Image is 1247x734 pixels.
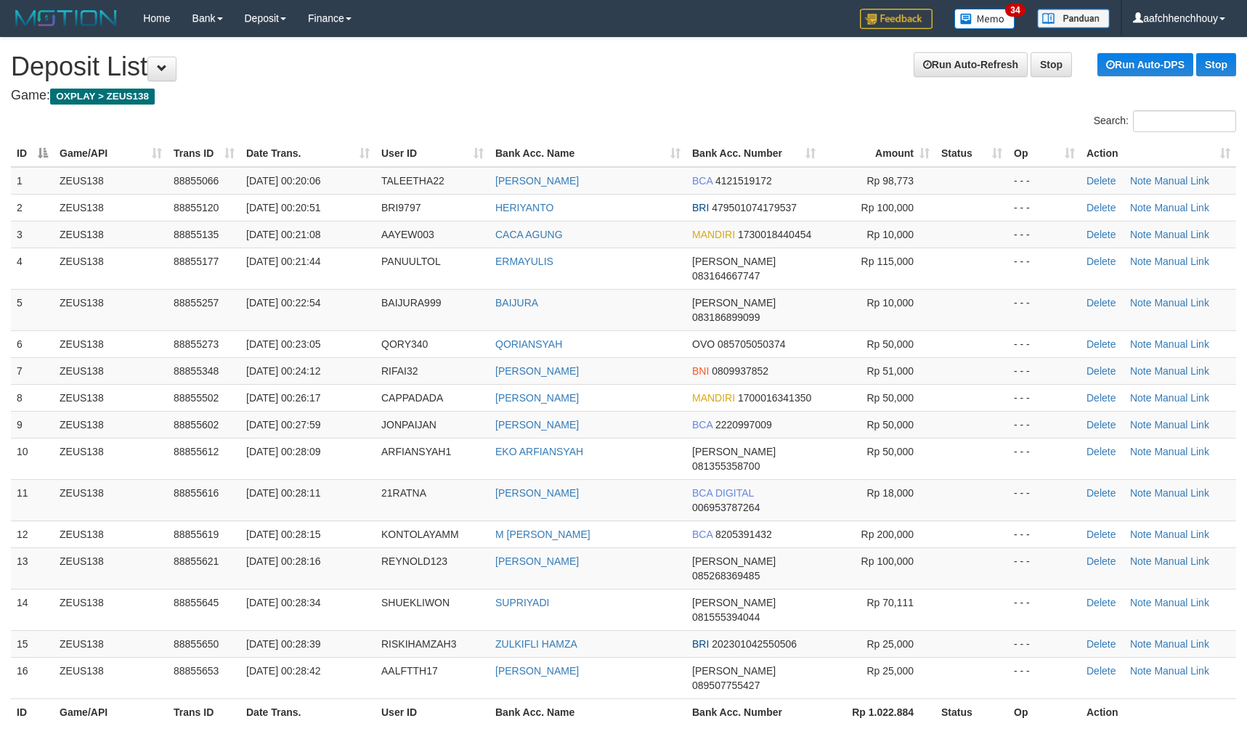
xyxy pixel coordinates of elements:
span: Copy 089507755427 to clipboard [692,680,760,691]
span: MANDIRI [692,392,735,404]
span: Rp 50,000 [866,392,914,404]
span: 88855066 [174,175,219,187]
span: [DATE] 00:22:54 [246,297,320,309]
th: Rp 1.022.884 [821,698,935,725]
td: ZEUS138 [54,289,168,330]
a: Note [1130,338,1152,350]
span: BCA [692,529,712,540]
td: ZEUS138 [54,357,168,384]
img: panduan.png [1037,9,1110,28]
a: [PERSON_NAME] [495,487,579,499]
a: Delete [1086,597,1116,608]
span: 88855135 [174,229,219,240]
th: Game/API: activate to sort column ascending [54,140,168,167]
a: Delete [1086,175,1116,187]
span: Rp 100,000 [861,202,914,213]
a: Manual Link [1154,419,1209,431]
a: Delete [1086,665,1116,677]
span: 88855612 [174,446,219,457]
span: [PERSON_NAME] [692,297,776,309]
span: Copy 083164667747 to clipboard [692,270,760,282]
a: BAIJURA [495,297,538,309]
a: Stop [1031,52,1072,77]
span: MANDIRI [692,229,735,240]
span: 88855616 [174,487,219,499]
a: Manual Link [1154,365,1209,377]
span: Copy 006953787264 to clipboard [692,502,760,513]
a: Delete [1086,529,1116,540]
span: 21RATNA [381,487,426,499]
td: - - - [1008,657,1081,698]
td: - - - [1008,384,1081,411]
input: Search: [1133,110,1236,132]
a: Manual Link [1154,229,1209,240]
a: Note [1130,202,1152,213]
td: - - - [1008,547,1081,589]
td: ZEUS138 [54,221,168,248]
td: ZEUS138 [54,194,168,221]
a: Delete [1086,338,1116,350]
td: ZEUS138 [54,330,168,357]
a: Manual Link [1154,665,1209,677]
a: Delete [1086,297,1116,309]
th: Bank Acc. Number [686,698,821,725]
a: Delete [1086,555,1116,567]
a: Manual Link [1154,175,1209,187]
td: 11 [11,479,54,521]
th: Status: activate to sort column ascending [935,140,1008,167]
td: - - - [1008,289,1081,330]
a: CACA AGUNG [495,229,563,240]
a: Manual Link [1154,392,1209,404]
a: [PERSON_NAME] [495,419,579,431]
a: Delete [1086,446,1116,457]
span: CAPPADADA [381,392,443,404]
a: Delete [1086,365,1116,377]
span: [DATE] 00:28:39 [246,638,320,650]
th: Date Trans.: activate to sort column ascending [240,140,375,167]
td: ZEUS138 [54,167,168,195]
span: Copy 1730018440454 to clipboard [738,229,811,240]
span: [DATE] 00:26:17 [246,392,320,404]
th: Amount: activate to sort column ascending [821,140,935,167]
span: Copy 1700016341350 to clipboard [738,392,811,404]
span: 34 [1005,4,1025,17]
span: [DATE] 00:28:34 [246,597,320,608]
a: [PERSON_NAME] [495,392,579,404]
a: [PERSON_NAME] [495,555,579,567]
a: Delete [1086,487,1116,499]
span: BCA DIGITAL [692,487,754,499]
th: Game/API [54,698,168,725]
a: Manual Link [1154,638,1209,650]
td: - - - [1008,248,1081,289]
a: Note [1130,665,1152,677]
span: Rp 25,000 [866,638,914,650]
td: ZEUS138 [54,521,168,547]
td: - - - [1008,521,1081,547]
td: 6 [11,330,54,357]
a: Run Auto-Refresh [914,52,1028,77]
span: Rp 25,000 [866,665,914,677]
a: Manual Link [1154,555,1209,567]
span: BRI9797 [381,202,421,213]
a: EKO ARFIANSYAH [495,446,583,457]
span: [PERSON_NAME] [692,665,776,677]
span: Rp 115,000 [861,256,914,267]
span: [DATE] 00:23:05 [246,338,320,350]
a: [PERSON_NAME] [495,365,579,377]
td: 10 [11,438,54,479]
a: Note [1130,638,1152,650]
a: Note [1130,529,1152,540]
span: BNI [692,365,709,377]
a: Note [1130,446,1152,457]
a: Run Auto-DPS [1097,53,1193,76]
a: Note [1130,365,1152,377]
span: [DATE] 00:27:59 [246,419,320,431]
span: Copy 479501074179537 to clipboard [712,202,797,213]
img: MOTION_logo.png [11,7,121,29]
a: Manual Link [1154,256,1209,267]
td: ZEUS138 [54,479,168,521]
a: Manual Link [1154,446,1209,457]
td: ZEUS138 [54,547,168,589]
span: Copy 4121519172 to clipboard [715,175,772,187]
a: Note [1130,297,1152,309]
